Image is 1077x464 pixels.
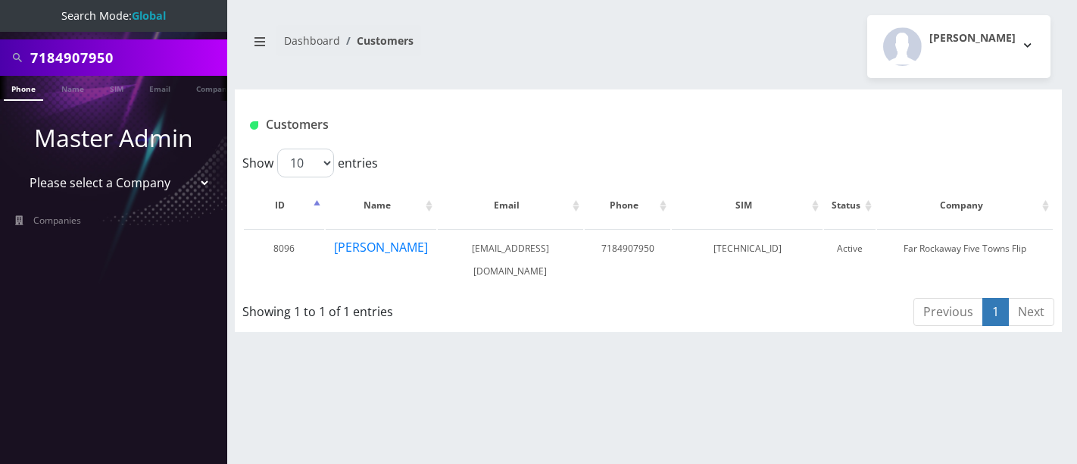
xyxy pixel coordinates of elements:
td: 8096 [244,229,324,290]
th: Email: activate to sort column ascending [438,183,584,227]
td: [EMAIL_ADDRESS][DOMAIN_NAME] [438,229,584,290]
div: Showing 1 to 1 of 1 entries [242,296,570,321]
button: [PERSON_NAME] [867,15,1050,78]
td: Active [824,229,876,290]
th: ID: activate to sort column descending [244,183,324,227]
span: Companies [33,214,81,227]
strong: Global [132,8,166,23]
th: Phone: activate to sort column ascending [585,183,670,227]
button: [PERSON_NAME] [333,237,429,257]
label: Show entries [242,149,378,177]
a: Name [54,76,92,99]
th: Company: activate to sort column ascending [877,183,1053,227]
input: Search All Companies [30,43,223,72]
a: Next [1008,298,1054,326]
a: Company [189,76,239,99]
a: SIM [102,76,131,99]
td: [TECHNICAL_ID] [672,229,823,290]
nav: breadcrumb [246,25,637,68]
td: Far Rockaway Five Towns Flip [877,229,1053,290]
th: SIM: activate to sort column ascending [672,183,823,227]
h1: Customers [250,118,910,132]
th: Status: activate to sort column ascending [824,183,876,227]
li: Customers [340,33,414,49]
h2: [PERSON_NAME] [929,32,1016,45]
a: Dashboard [284,33,340,48]
span: Search Mode: [61,8,166,23]
a: Phone [4,76,43,101]
th: Name: activate to sort column ascending [326,183,436,227]
a: Email [142,76,178,99]
a: 1 [982,298,1009,326]
a: Previous [913,298,983,326]
td: 7184907950 [585,229,670,290]
select: Showentries [277,149,334,177]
